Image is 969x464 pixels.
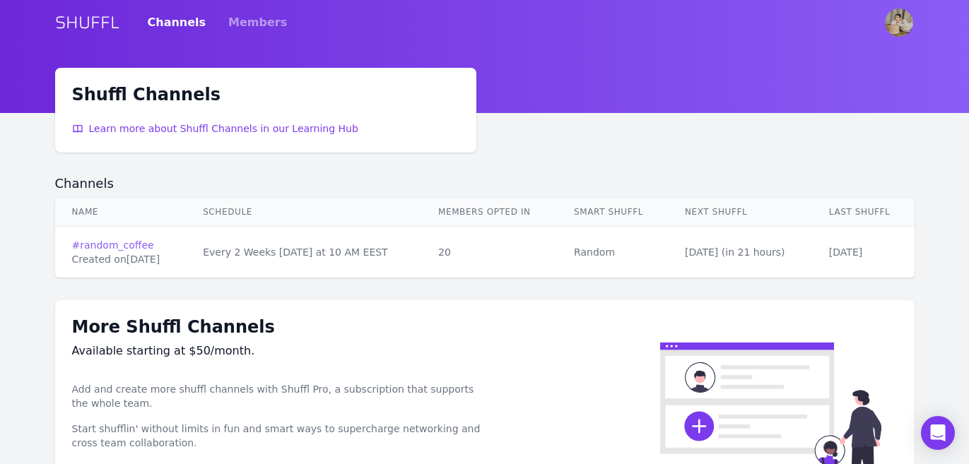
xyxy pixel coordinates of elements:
a: Members [228,3,287,42]
td: Every 2 Weeks [DATE] at 10 AM EEST [186,227,421,278]
th: Next Shuffl [668,198,812,227]
th: Last Shuffl [812,198,915,227]
td: Random [557,227,668,278]
td: 20 [421,227,557,278]
th: Name [55,198,187,227]
span: Learn more about Shuffl Channels in our Learning Hub [89,121,358,136]
a: Learn more about Shuffl Channels in our Learning Hub [72,121,358,136]
p: Add and create more shuffl channels with Shuffl Pro, a subscription that supports the whole team. [72,382,485,410]
img: Maryna Tsyrulnyk [885,8,913,37]
th: Smart Shuffl [557,198,668,227]
th: Schedule [186,198,421,227]
h2: Channels [55,175,915,192]
a: SHUFFL [55,11,119,34]
p: Start shufflin' without limits in fun and smart ways to supercharge networking and cross team col... [72,422,485,450]
a: Channels [148,3,206,42]
div: [DATE] ( in 21 hours ) [685,245,795,259]
th: Members Opted In [421,198,557,227]
div: Created on [DATE] [72,252,170,266]
button: User menu [883,7,915,38]
h1: Shuffl Channels [72,85,358,105]
a: #random_coffee [72,238,170,252]
div: Open Intercom Messenger [921,416,955,450]
div: Available starting at $50/month. [72,343,485,359]
h1: More Shuffl Channels [72,317,485,337]
div: [DATE] [829,245,898,259]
